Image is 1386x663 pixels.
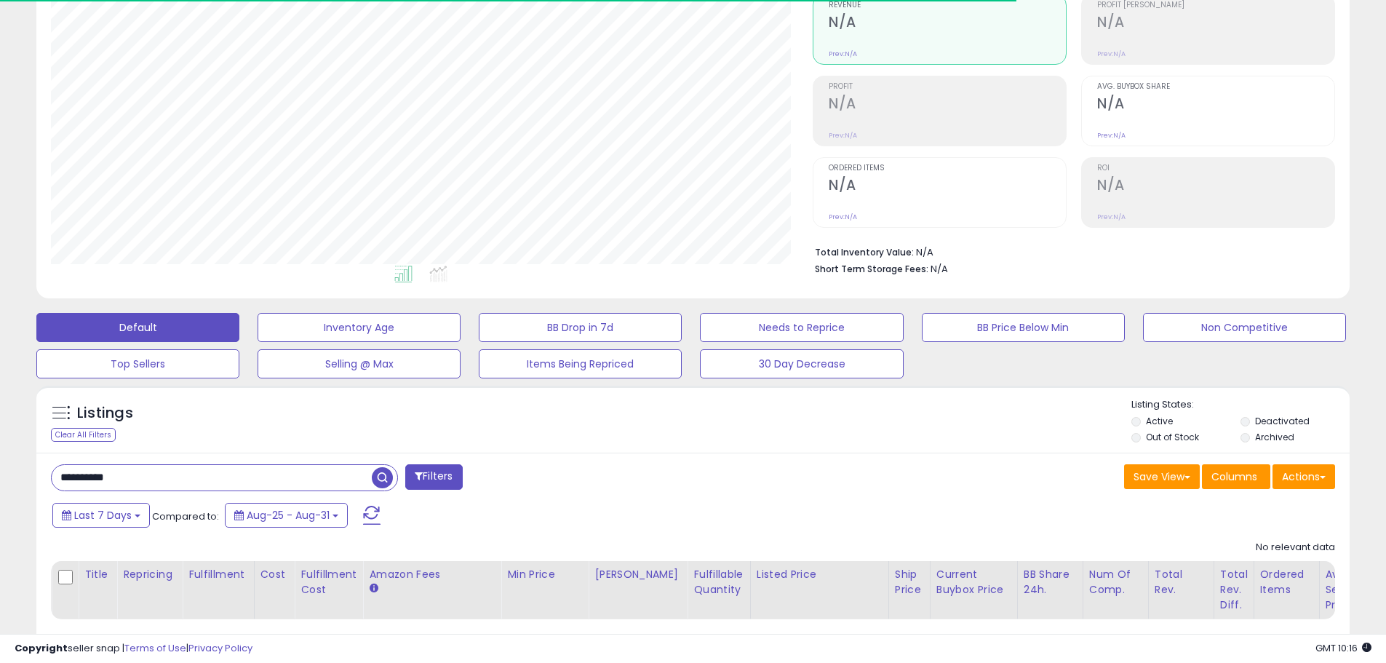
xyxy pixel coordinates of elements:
div: Clear All Filters [51,428,116,442]
h2: N/A [1097,95,1334,115]
div: Ordered Items [1260,567,1313,598]
span: Compared to: [152,509,219,523]
div: Avg Selling Price [1326,567,1379,613]
span: 2025-09-8 10:16 GMT [1315,641,1371,655]
div: Total Rev. [1155,567,1208,598]
small: Prev: N/A [1097,131,1126,140]
div: No relevant data [1256,541,1335,555]
label: Out of Stock [1146,431,1199,443]
div: Repricing [123,567,176,582]
button: Aug-25 - Aug-31 [225,503,348,528]
span: Avg. Buybox Share [1097,83,1334,91]
div: Amazon Fees [369,567,495,582]
h2: N/A [829,95,1066,115]
span: Profit [829,83,1066,91]
button: Non Competitive [1143,313,1346,342]
div: Listed Price [757,567,883,582]
p: Listing States: [1131,398,1350,412]
div: Current Buybox Price [936,567,1011,598]
small: Prev: N/A [829,131,857,140]
span: Ordered Items [829,164,1066,172]
strong: Copyright [15,641,68,655]
small: Amazon Fees. [369,582,378,595]
span: N/A [931,262,948,276]
small: Prev: N/A [1097,49,1126,58]
button: Selling @ Max [258,349,461,378]
small: Prev: N/A [829,213,857,221]
h2: N/A [829,14,1066,33]
button: BB Drop in 7d [479,313,682,342]
label: Active [1146,415,1173,427]
button: Inventory Age [258,313,461,342]
button: Items Being Repriced [479,349,682,378]
div: Num of Comp. [1089,567,1142,598]
small: Prev: N/A [1097,213,1126,221]
button: Needs to Reprice [700,313,903,342]
span: Revenue [829,1,1066,9]
span: ROI [1097,164,1334,172]
button: Save View [1124,464,1200,489]
span: Aug-25 - Aug-31 [247,508,330,523]
h2: N/A [1097,177,1334,196]
b: Short Term Storage Fees: [815,263,928,275]
div: Total Rev. Diff. [1220,567,1248,613]
a: Terms of Use [124,641,186,655]
button: Columns [1202,464,1270,489]
span: Profit [PERSON_NAME] [1097,1,1334,9]
div: Min Price [507,567,582,582]
div: Title [84,567,111,582]
li: N/A [815,242,1324,260]
label: Archived [1255,431,1294,443]
button: BB Price Below Min [922,313,1125,342]
button: Default [36,313,239,342]
h2: N/A [1097,14,1334,33]
button: Filters [405,464,462,490]
button: Top Sellers [36,349,239,378]
div: Fulfillment Cost [300,567,357,598]
span: Columns [1211,469,1257,484]
div: Fulfillment [188,567,247,582]
div: [PERSON_NAME] [594,567,681,582]
h2: N/A [829,177,1066,196]
h5: Listings [77,403,133,424]
div: seller snap | | [15,642,252,656]
div: Ship Price [895,567,924,598]
button: Last 7 Days [52,503,150,528]
a: Privacy Policy [188,641,252,655]
div: Fulfillable Quantity [693,567,744,598]
label: Deactivated [1255,415,1310,427]
button: 30 Day Decrease [700,349,903,378]
div: BB Share 24h. [1024,567,1077,598]
button: Actions [1273,464,1335,489]
div: Cost [260,567,289,582]
small: Prev: N/A [829,49,857,58]
span: Last 7 Days [74,508,132,523]
b: Total Inventory Value: [815,246,914,258]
